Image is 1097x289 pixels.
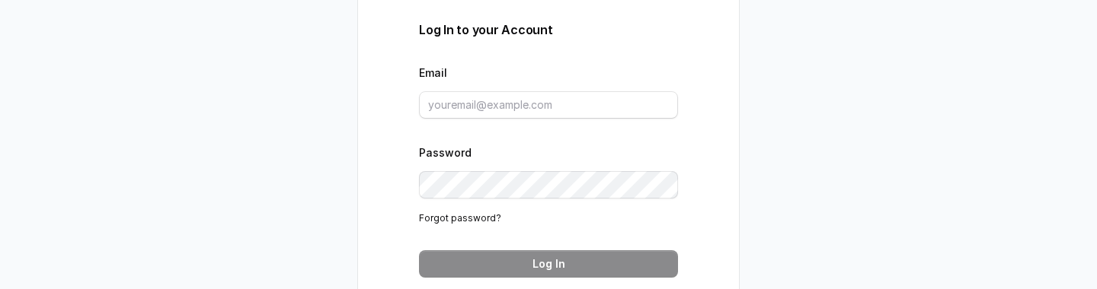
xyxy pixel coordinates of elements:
label: Password [419,146,472,159]
input: youremail@example.com [419,91,678,119]
a: Forgot password? [419,212,501,224]
button: Log In [419,250,678,278]
h3: Log In to your Account [419,21,678,39]
label: Email [419,66,447,79]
